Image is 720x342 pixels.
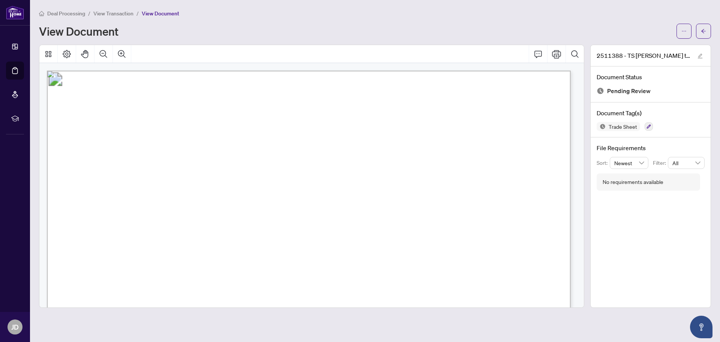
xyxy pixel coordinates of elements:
[142,10,179,17] span: View Document
[6,6,24,20] img: logo
[614,157,644,169] span: Newest
[11,322,19,332] span: JD
[681,29,687,34] span: ellipsis
[701,29,706,34] span: arrow-left
[88,9,90,18] li: /
[607,86,651,96] span: Pending Review
[93,10,133,17] span: View Transaction
[690,316,712,338] button: Open asap
[597,108,705,118] h4: Document Tag(s)
[597,143,705,152] h4: File Requirements
[597,159,610,167] p: Sort:
[597,87,604,95] img: Document Status
[597,122,606,131] img: Status Icon
[606,124,640,129] span: Trade Sheet
[136,9,139,18] li: /
[597,51,690,60] span: 2511388 - TS [PERSON_NAME] to review.pdf
[672,157,700,169] span: All
[47,10,85,17] span: Deal Processing
[597,72,705,81] h4: Document Status
[603,178,663,186] div: No requirements available
[39,25,118,37] h1: View Document
[697,53,703,59] span: edit
[653,159,668,167] p: Filter:
[39,11,44,16] span: home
